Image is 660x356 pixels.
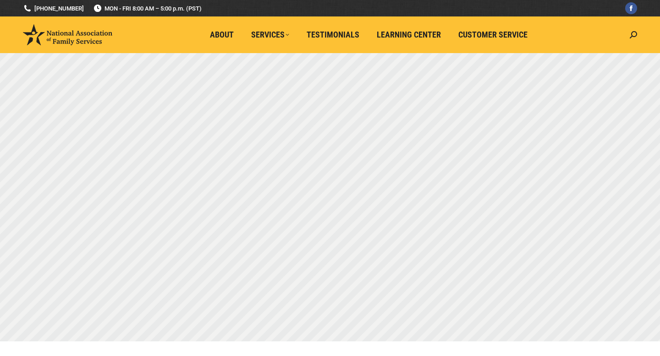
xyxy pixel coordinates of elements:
span: Services [251,30,289,40]
a: Facebook page opens in new window [625,2,637,14]
span: About [210,30,234,40]
a: About [203,26,240,43]
a: Learning Center [370,26,447,43]
a: Testimonials [300,26,366,43]
img: National Association of Family Services [23,24,112,45]
a: Customer Service [452,26,534,43]
span: Learning Center [377,30,441,40]
span: MON - FRI 8:00 AM – 5:00 p.m. (PST) [93,4,202,13]
span: Testimonials [307,30,359,40]
span: Customer Service [458,30,528,40]
a: [PHONE_NUMBER] [23,4,84,13]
